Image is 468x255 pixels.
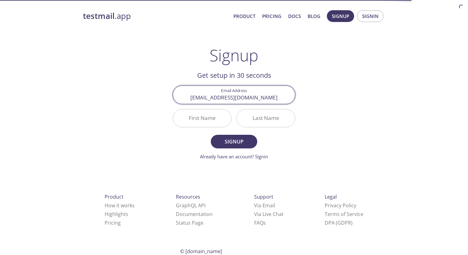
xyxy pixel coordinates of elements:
[325,211,363,218] a: Terms of Service
[218,137,250,146] span: Signup
[325,219,353,226] a: DPA (GDPR)
[362,12,379,20] span: Signin
[332,12,349,20] span: Signup
[210,46,258,64] h1: Signup
[105,193,123,200] span: Product
[180,248,222,255] span: © [DOMAIN_NAME]
[83,11,115,21] strong: testmail
[176,202,206,209] a: GraphQL API
[254,202,275,209] a: Via Email
[288,12,301,20] a: Docs
[211,135,257,148] button: Signup
[357,10,383,22] button: Signin
[254,219,266,226] a: FAQ
[173,70,295,81] h2: Get setup in 30 seconds
[176,219,203,226] a: Status Page
[233,12,255,20] a: Product
[105,211,128,218] a: Highlights
[105,202,135,209] a: How it works
[176,211,213,218] a: Documentation
[327,10,354,22] button: Signup
[262,12,281,20] a: Pricing
[105,219,121,226] a: Pricing
[263,219,266,226] span: s
[254,211,284,218] a: Via Live Chat
[254,193,273,200] span: Support
[176,193,200,200] span: Resources
[83,11,228,21] a: testmail.app
[200,153,268,160] a: Already have an account? Signin
[325,193,337,200] span: Legal
[325,202,356,209] a: Privacy Policy
[308,12,320,20] a: Blog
